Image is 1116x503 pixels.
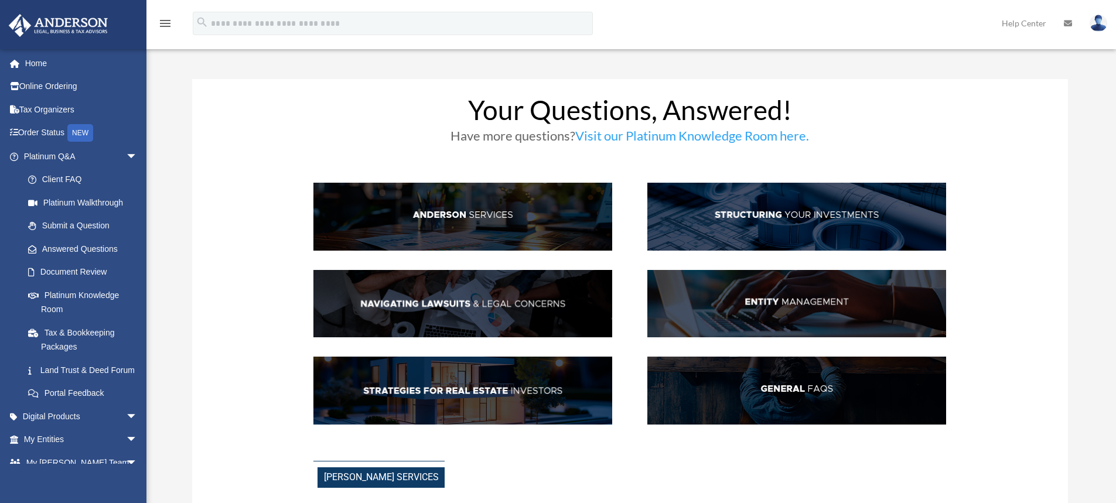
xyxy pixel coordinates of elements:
[647,183,946,251] img: StructInv_hdr
[8,428,155,451] a: My Entitiesarrow_drop_down
[16,237,155,261] a: Answered Questions
[575,128,809,149] a: Visit our Platinum Knowledge Room here.
[126,145,149,169] span: arrow_drop_down
[126,451,149,475] span: arrow_drop_down
[647,270,946,338] img: EntManag_hdr
[16,358,155,382] a: Land Trust & Deed Forum
[67,124,93,142] div: NEW
[158,20,172,30] a: menu
[196,16,209,29] i: search
[16,214,155,238] a: Submit a Question
[313,129,946,148] h3: Have more questions?
[158,16,172,30] i: menu
[1090,15,1107,32] img: User Pic
[8,98,155,121] a: Tax Organizers
[8,121,155,145] a: Order StatusNEW
[126,428,149,452] span: arrow_drop_down
[126,405,149,429] span: arrow_drop_down
[16,321,155,358] a: Tax & Bookkeeping Packages
[16,168,149,191] a: Client FAQ
[16,191,155,214] a: Platinum Walkthrough
[318,467,445,488] span: [PERSON_NAME] Services
[5,14,111,37] img: Anderson Advisors Platinum Portal
[647,357,946,425] img: GenFAQ_hdr
[313,270,612,338] img: NavLaw_hdr
[8,145,155,168] a: Platinum Q&Aarrow_drop_down
[8,75,155,98] a: Online Ordering
[16,283,155,321] a: Platinum Knowledge Room
[8,405,155,428] a: Digital Productsarrow_drop_down
[8,451,155,474] a: My [PERSON_NAME] Teamarrow_drop_down
[16,261,155,284] a: Document Review
[16,382,155,405] a: Portal Feedback
[8,52,155,75] a: Home
[313,357,612,425] img: StratsRE_hdr
[313,183,612,251] img: AndServ_hdr
[313,97,946,129] h1: Your Questions, Answered!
